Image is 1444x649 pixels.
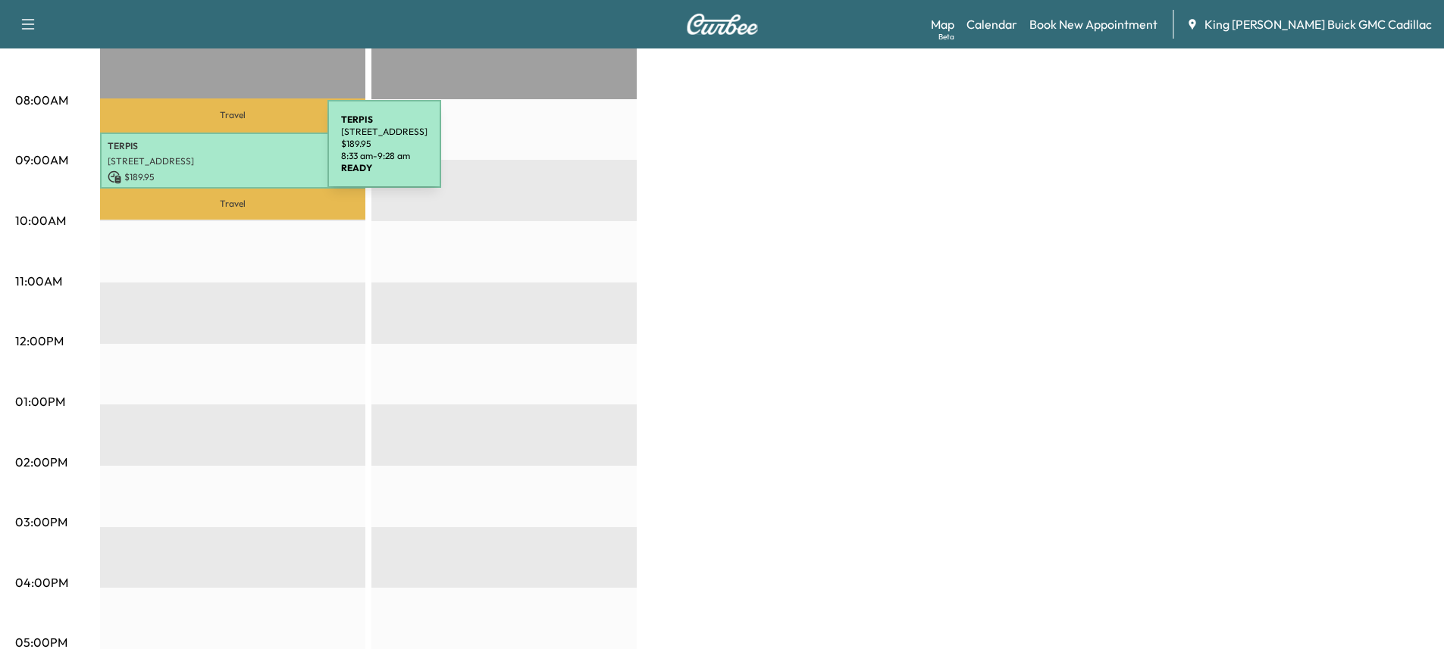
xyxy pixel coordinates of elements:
a: MapBeta [931,15,954,33]
b: TERPIS [341,114,373,125]
p: 12:00PM [15,332,64,350]
p: 03:00PM [15,513,67,531]
p: Travel [100,189,365,220]
p: 8:33 am - 9:28 am [108,187,358,199]
p: 02:00PM [15,453,67,471]
p: 11:00AM [15,272,62,290]
p: 01:00PM [15,392,65,410]
p: [STREET_ADDRESS] [341,126,428,138]
p: $ 189.95 [108,170,358,184]
div: Beta [938,31,954,42]
img: Curbee Logo [686,14,759,35]
p: 10:00AM [15,211,66,229]
p: [STREET_ADDRESS] [108,155,358,167]
span: King [PERSON_NAME] Buick GMC Cadillac [1204,15,1432,33]
p: 08:00AM [15,91,68,109]
b: READY [341,162,372,173]
a: Book New Appointment [1029,15,1157,33]
p: 04:00PM [15,573,68,591]
p: 09:00AM [15,151,68,169]
p: TERPIS [108,140,358,152]
p: Travel [100,98,365,132]
p: $ 189.95 [341,138,428,150]
a: Calendar [966,15,1017,33]
p: 8:33 am - 9:28 am [341,150,428,162]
